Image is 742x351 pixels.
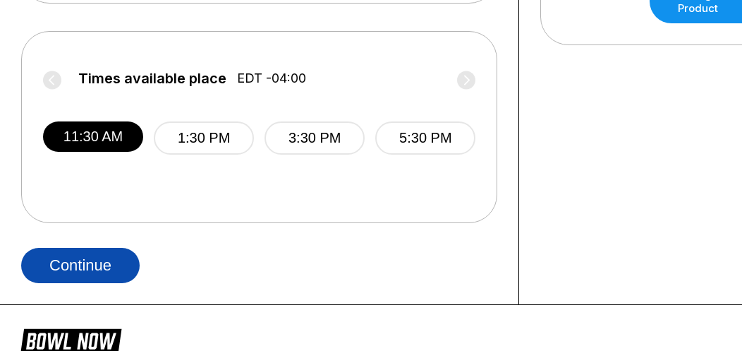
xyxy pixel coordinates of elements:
span: EDT -04:00 [237,71,306,86]
button: Continue [21,248,140,283]
button: 1:30 PM [154,121,254,155]
span: Times available place [78,71,226,86]
button: 11:30 AM [43,121,143,152]
button: 3:30 PM [264,121,365,155]
button: 5:30 PM [375,121,475,155]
